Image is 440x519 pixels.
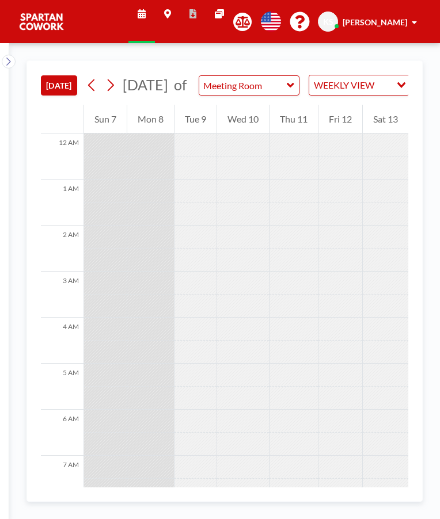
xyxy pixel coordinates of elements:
div: Thu 11 [270,105,318,133]
div: 3 AM [41,272,84,318]
div: Fri 12 [318,105,362,133]
span: WEEKLY VIEW [312,78,377,93]
span: of [174,76,187,94]
div: Wed 10 [217,105,269,133]
span: KS [323,17,333,27]
div: 5 AM [41,364,84,410]
button: [DATE] [41,75,77,96]
div: Sun 7 [84,105,127,133]
img: organization-logo [18,10,65,33]
div: 6 AM [41,410,84,456]
div: 4 AM [41,318,84,364]
div: Search for option [309,75,409,95]
div: 1 AM [41,180,84,226]
div: Mon 8 [127,105,174,133]
div: Tue 9 [175,105,217,133]
div: 7 AM [41,456,84,502]
input: Meeting Room [199,76,287,95]
div: Sat 13 [363,105,408,133]
div: 2 AM [41,226,84,272]
span: [DATE] [123,76,168,93]
span: [PERSON_NAME] [343,17,407,27]
input: Search for option [378,78,390,93]
div: 12 AM [41,133,84,180]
